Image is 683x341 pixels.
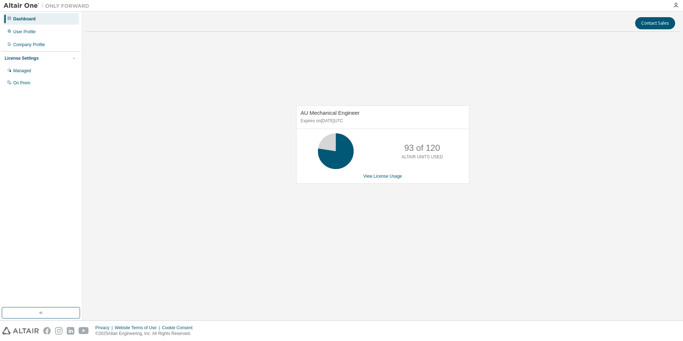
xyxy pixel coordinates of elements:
p: 93 of 120 [404,142,440,154]
p: ALTAIR UNITS USED [402,154,443,160]
div: Managed [13,68,31,74]
div: Privacy [95,325,115,331]
div: Dashboard [13,16,36,22]
a: View License Usage [363,174,402,179]
p: © 2025 Altair Engineering, Inc. All Rights Reserved. [95,331,197,337]
button: Contact Sales [635,17,675,29]
img: facebook.svg [43,327,51,335]
p: Expires on [DATE] UTC [301,118,463,124]
img: altair_logo.svg [2,327,39,335]
div: Website Terms of Use [115,325,162,331]
div: Company Profile [13,42,45,48]
img: Altair One [4,2,93,9]
img: instagram.svg [55,327,63,335]
img: linkedin.svg [67,327,74,335]
img: youtube.svg [79,327,89,335]
div: User Profile [13,29,36,35]
div: License Settings [5,55,39,61]
div: On Prem [13,80,30,86]
span: AU Mechanical Engineer [301,110,360,116]
div: Cookie Consent [162,325,196,331]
